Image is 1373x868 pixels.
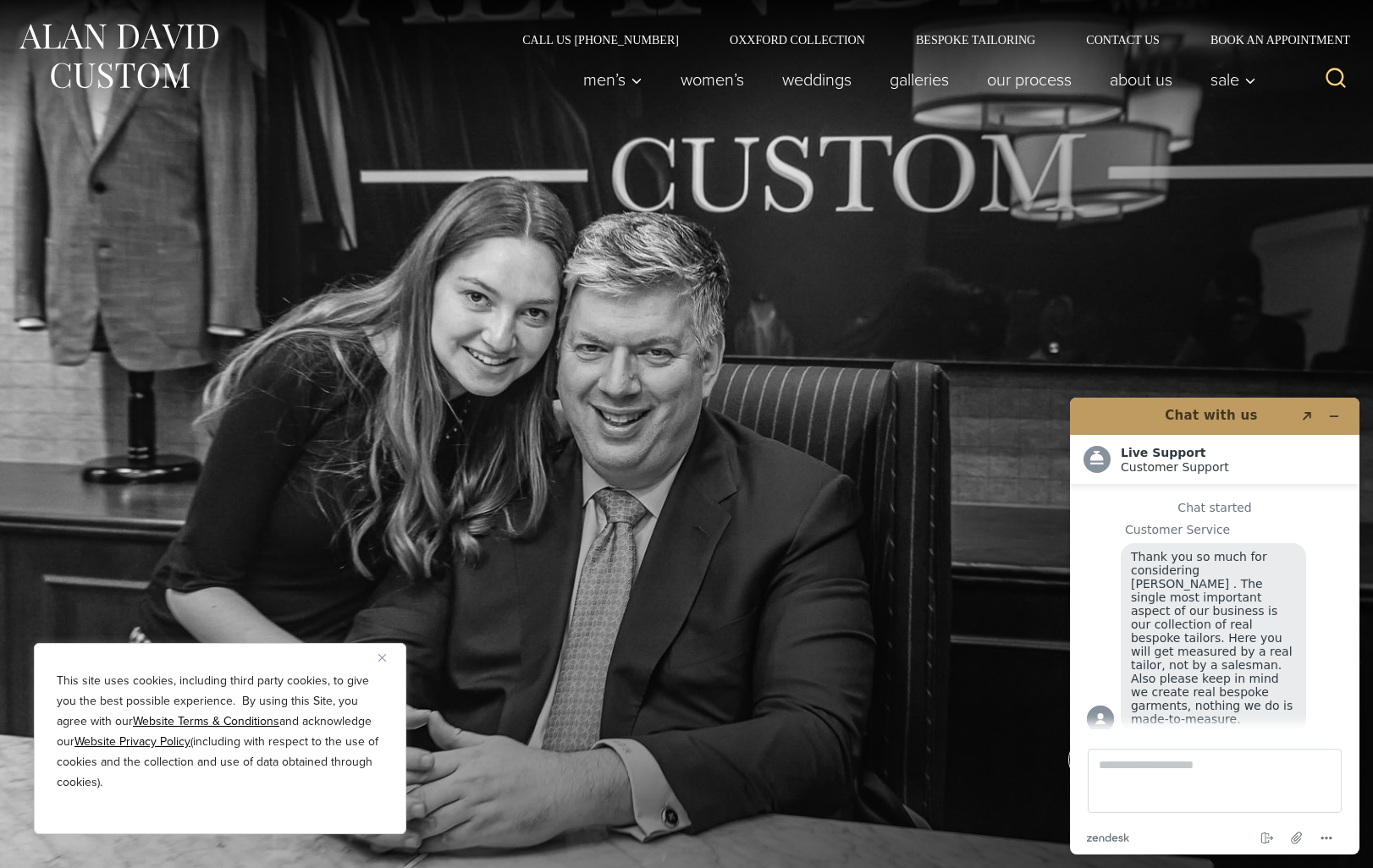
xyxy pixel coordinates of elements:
a: Contact Us [1061,34,1185,46]
img: Close [378,654,386,662]
a: Oxxford Collection [704,34,891,46]
span: Chat [40,12,74,27]
a: Book an Appointment [1185,34,1356,46]
button: Men’s sub menu toggle [565,63,662,96]
iframe: Find more information here [1056,384,1373,868]
button: Sale sub menu toggle [1192,63,1265,96]
a: Women’s [662,63,764,96]
a: weddings [764,63,871,96]
a: Website Terms & Conditions [133,712,279,730]
nav: Primary Navigation [565,63,1265,96]
a: Galleries [871,63,968,96]
a: About Us [1091,63,1192,96]
a: Our Process [968,63,1091,96]
a: Bespoke Tailoring [891,34,1061,46]
a: Website Privacy Policy [74,733,190,750]
img: Alan David Custom [17,19,220,94]
nav: Secondary Navigation [497,34,1356,46]
a: Call Us [PHONE_NUMBER] [497,34,704,46]
button: Close [378,647,399,667]
p: This site uses cookies, including third party cookies, to give you the best possible experience. ... [57,671,383,793]
button: View Search Form [1315,59,1356,100]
